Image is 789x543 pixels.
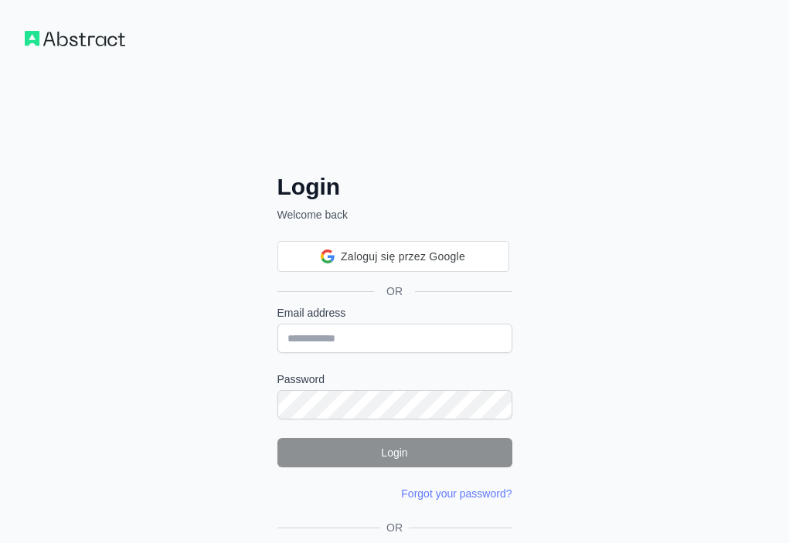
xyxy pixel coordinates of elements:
[25,31,125,46] img: Workflow
[277,207,512,222] p: Welcome back
[277,372,512,387] label: Password
[374,283,415,299] span: OR
[341,249,465,265] span: Zaloguj się przez Google
[277,173,512,201] h2: Login
[401,487,512,500] a: Forgot your password?
[277,305,512,321] label: Email address
[380,520,409,535] span: OR
[277,241,509,272] div: Zaloguj się przez Google
[277,438,512,467] button: Login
